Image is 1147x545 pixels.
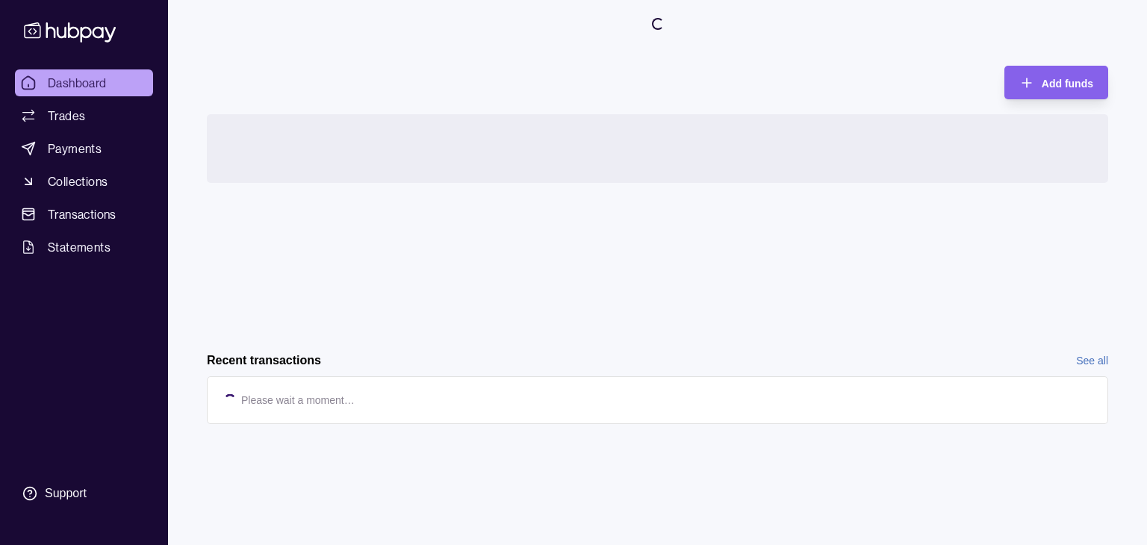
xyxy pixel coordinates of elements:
[207,352,321,369] h2: Recent transactions
[48,74,107,92] span: Dashboard
[15,201,153,228] a: Transactions
[15,234,153,261] a: Statements
[15,102,153,129] a: Trades
[1076,352,1108,369] a: See all
[15,135,153,162] a: Payments
[48,140,102,158] span: Payments
[48,107,85,125] span: Trades
[48,238,111,256] span: Statements
[48,205,116,223] span: Transactions
[45,485,87,502] div: Support
[15,168,153,195] a: Collections
[1004,66,1108,99] button: Add funds
[15,69,153,96] a: Dashboard
[1042,78,1093,90] span: Add funds
[241,392,355,408] p: Please wait a moment…
[15,478,153,509] a: Support
[48,172,108,190] span: Collections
